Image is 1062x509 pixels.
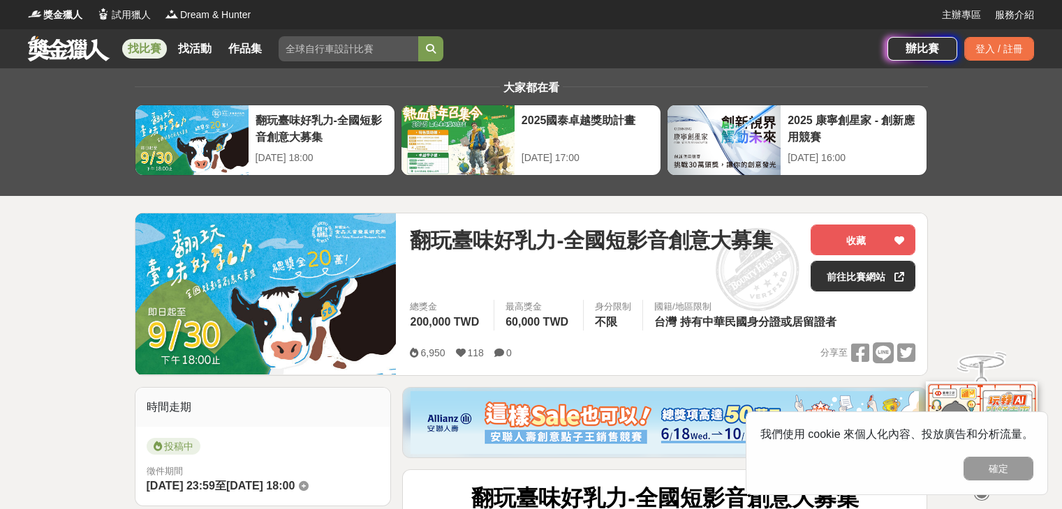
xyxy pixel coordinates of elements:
[595,300,631,314] div: 身分限制
[942,8,981,22] a: 主辦專區
[147,438,200,455] span: 投稿中
[135,105,395,176] a: 翻玩臺味好乳力-全國短影音創意大募集[DATE] 18:00
[680,316,836,328] span: 持有中華民國身分證或居留證者
[667,105,927,176] a: 2025 康寧創星家 - 創新應用競賽[DATE] 16:00
[147,466,183,476] span: 徵件期間
[135,213,397,374] img: Cover Image
[595,316,617,328] span: 不限
[112,8,151,22] span: 試用獵人
[28,8,82,22] a: Logo獎金獵人
[279,36,418,61] input: 全球自行車設計比賽
[995,8,1034,22] a: 服務介紹
[788,112,920,144] div: 2025 康寧創星家 - 創新應用競賽
[410,225,773,256] span: 翻玩臺味好乳力-全國短影音創意大募集
[135,388,391,427] div: 時間走期
[654,300,840,314] div: 國籍/地區限制
[820,342,848,363] span: 分享至
[165,7,179,21] img: Logo
[226,480,295,492] span: [DATE] 18:00
[410,300,482,314] span: 總獎金
[468,347,484,358] span: 118
[223,39,267,59] a: 作品集
[43,8,82,22] span: 獎金獵人
[811,261,915,291] a: 前往比賽網站
[401,105,661,176] a: 2025國泰卓越獎助計畫[DATE] 17:00
[96,7,110,21] img: Logo
[811,225,915,255] button: 收藏
[506,300,572,314] span: 最高獎金
[96,8,151,22] a: Logo試用獵人
[760,428,1033,440] span: 我們使用 cookie 來個人化內容、投放廣告和分析流量。
[788,151,920,165] div: [DATE] 16:00
[964,37,1034,61] div: 登入 / 註冊
[506,347,512,358] span: 0
[172,39,217,59] a: 找活動
[410,316,479,328] span: 200,000 TWD
[420,347,445,358] span: 6,950
[522,112,654,144] div: 2025國泰卓越獎助計畫
[180,8,251,22] span: Dream & Hunter
[887,37,957,61] a: 辦比賽
[256,112,388,144] div: 翻玩臺味好乳力-全國短影音創意大募集
[147,480,215,492] span: [DATE] 23:59
[926,377,1038,470] img: d2146d9a-e6f6-4337-9592-8cefde37ba6b.png
[28,7,42,21] img: Logo
[506,316,568,328] span: 60,000 TWD
[522,151,654,165] div: [DATE] 17:00
[122,39,167,59] a: 找比賽
[654,316,677,328] span: 台灣
[500,82,563,93] span: 大家都在看
[215,480,226,492] span: 至
[964,457,1033,480] button: 確定
[165,8,251,22] a: LogoDream & Hunter
[411,391,919,454] img: dcc59076-91c0-4acb-9c6b-a1d413182f46.png
[256,151,388,165] div: [DATE] 18:00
